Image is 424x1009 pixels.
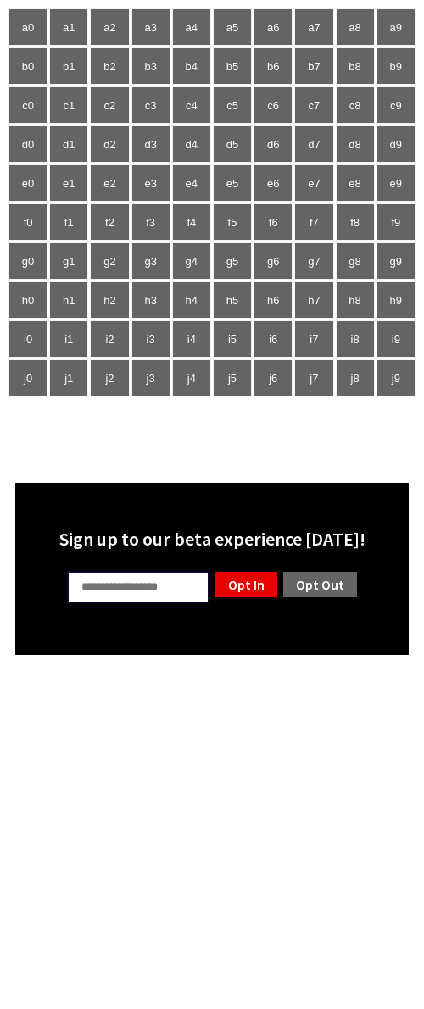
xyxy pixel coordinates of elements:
td: e9 [377,164,416,202]
td: d1 [49,125,88,163]
td: g1 [49,242,88,280]
td: b9 [377,47,416,85]
td: c9 [377,86,416,124]
td: a9 [377,8,416,46]
td: j8 [336,359,375,396]
td: e7 [294,164,333,202]
td: a6 [254,8,293,46]
td: h7 [294,281,333,319]
td: i7 [294,320,333,358]
td: f3 [131,203,170,241]
td: i4 [172,320,211,358]
td: j1 [49,359,88,396]
td: b2 [90,47,129,85]
td: a4 [172,8,211,46]
td: d9 [377,125,416,163]
td: d5 [213,125,252,163]
td: h2 [90,281,129,319]
td: h6 [254,281,293,319]
td: g7 [294,242,333,280]
td: a0 [8,8,47,46]
td: h0 [8,281,47,319]
td: g3 [131,242,170,280]
td: c6 [254,86,293,124]
td: f9 [377,203,416,241]
td: d2 [90,125,129,163]
td: f5 [213,203,252,241]
td: j3 [131,359,170,396]
td: e0 [8,164,47,202]
td: j9 [377,359,416,396]
td: i2 [90,320,129,358]
td: b7 [294,47,333,85]
td: b4 [172,47,211,85]
td: a7 [294,8,333,46]
td: a2 [90,8,129,46]
td: b6 [254,47,293,85]
td: h1 [49,281,88,319]
td: i6 [254,320,293,358]
td: b8 [336,47,375,85]
td: e5 [213,164,252,202]
td: a8 [336,8,375,46]
td: i5 [213,320,252,358]
td: e3 [131,164,170,202]
td: a3 [131,8,170,46]
td: c3 [131,86,170,124]
td: i8 [336,320,375,358]
td: h8 [336,281,375,319]
td: c8 [336,86,375,124]
td: c4 [172,86,211,124]
td: i9 [377,320,416,358]
td: b5 [213,47,252,85]
td: a1 [49,8,88,46]
td: g5 [213,242,252,280]
td: c2 [90,86,129,124]
td: i0 [8,320,47,358]
td: e4 [172,164,211,202]
td: f0 [8,203,47,241]
td: e1 [49,164,88,202]
td: i1 [49,320,88,358]
td: j0 [8,359,47,396]
td: c5 [213,86,252,124]
td: h9 [377,281,416,319]
td: j5 [213,359,252,396]
td: e6 [254,164,293,202]
td: g4 [172,242,211,280]
td: d3 [131,125,170,163]
td: f6 [254,203,293,241]
td: a5 [213,8,252,46]
td: b0 [8,47,47,85]
td: d4 [172,125,211,163]
td: e2 [90,164,129,202]
a: Opt Out [282,570,359,599]
td: h4 [172,281,211,319]
td: f4 [172,203,211,241]
td: c7 [294,86,333,124]
td: g6 [254,242,293,280]
td: e8 [336,164,375,202]
td: g9 [377,242,416,280]
td: d6 [254,125,293,163]
a: Opt In [214,570,279,599]
td: d0 [8,125,47,163]
td: j4 [172,359,211,396]
td: i3 [131,320,170,358]
td: g0 [8,242,47,280]
td: h5 [213,281,252,319]
td: b1 [49,47,88,85]
td: f2 [90,203,129,241]
td: f8 [336,203,375,241]
div: Sign up to our beta experience [DATE]! [25,527,399,551]
td: b3 [131,47,170,85]
td: f7 [294,203,333,241]
td: j7 [294,359,333,396]
td: h3 [131,281,170,319]
td: g8 [336,242,375,280]
td: d8 [336,125,375,163]
td: c1 [49,86,88,124]
td: g2 [90,242,129,280]
td: d7 [294,125,333,163]
td: j6 [254,359,293,396]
